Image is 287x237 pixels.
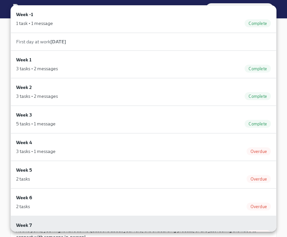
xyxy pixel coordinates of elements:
[247,204,271,209] span: Overdue
[11,188,276,216] a: Week 62 tasksOverdue
[11,78,276,106] a: Week 23 tasks • 2 messagesComplete
[11,106,276,133] a: Week 35 tasks • 1 messageComplete
[16,56,32,63] h6: Week 1
[16,111,32,118] h6: Week 3
[16,93,58,99] div: 3 tasks • 2 messages
[16,166,32,174] h6: Week 5
[16,194,32,201] h6: Week 6
[11,51,276,78] a: Week 13 tasks • 2 messagesComplete
[16,176,30,182] div: 2 tasks
[247,177,271,182] span: Overdue
[16,222,32,229] h6: Week 7
[16,20,53,27] div: 1 task • 1 message
[50,39,66,45] strong: [DATE]
[16,65,58,72] div: 3 tasks • 2 messages
[16,139,32,146] h6: Week 4
[11,161,276,188] a: Week 52 tasksOverdue
[245,21,271,26] span: Complete
[11,5,276,33] a: Week -11 task • 1 messageComplete
[247,149,271,154] span: Overdue
[16,120,56,127] div: 5 tasks • 1 message
[16,84,32,91] h6: Week 2
[245,121,271,126] span: Complete
[11,133,276,161] a: Week 43 tasks • 1 messageOverdue
[247,232,271,237] span: Overdue
[16,11,33,18] h6: Week -1
[16,203,30,210] div: 2 tasks
[245,94,271,99] span: Complete
[245,66,271,71] span: Complete
[16,39,66,45] span: First day at work
[16,148,56,155] div: 3 tasks • 1 message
